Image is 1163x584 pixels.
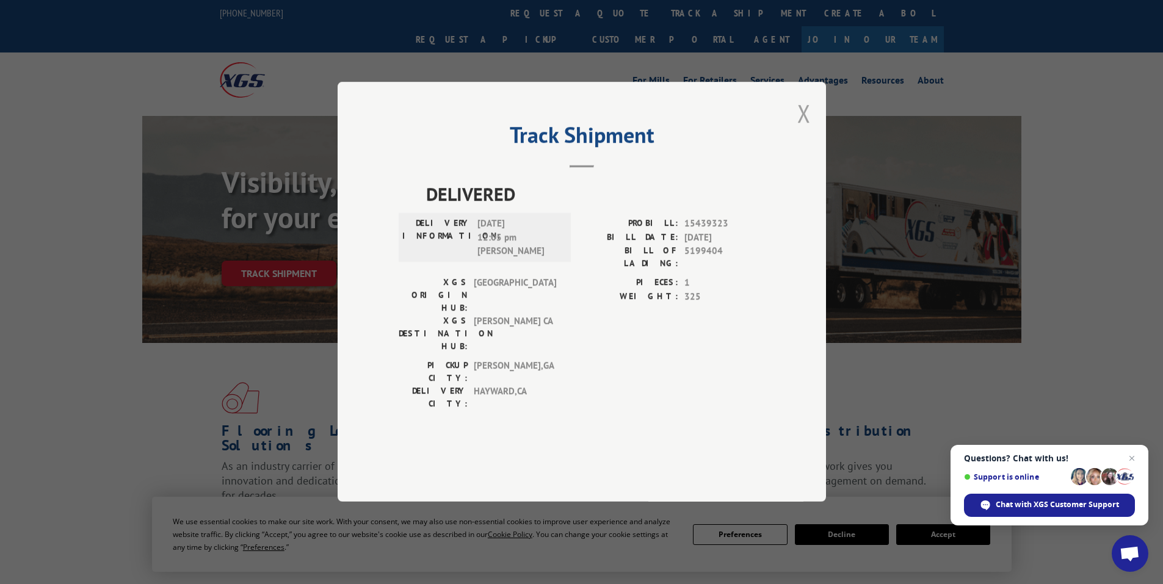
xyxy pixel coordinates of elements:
span: 5199404 [684,245,765,270]
span: Chat with XGS Customer Support [964,494,1135,517]
span: HAYWARD , CA [474,385,556,411]
label: WEIGHT: [582,290,678,304]
span: 15439323 [684,217,765,231]
label: PROBILL: [582,217,678,231]
span: [GEOGRAPHIC_DATA] [474,276,556,315]
span: Questions? Chat with us! [964,453,1135,463]
label: BILL OF LADING: [582,245,678,270]
button: Close modal [797,97,811,129]
span: [PERSON_NAME] , GA [474,359,556,385]
a: Open chat [1112,535,1148,572]
span: 1 [684,276,765,290]
span: [DATE] [684,231,765,245]
label: PIECES: [582,276,678,290]
h2: Track Shipment [399,126,765,150]
span: Chat with XGS Customer Support [996,499,1119,510]
span: [DATE] 12:05 pm [PERSON_NAME] [477,217,560,259]
label: XGS DESTINATION HUB: [399,315,468,353]
span: DELIVERED [426,181,765,208]
label: DELIVERY INFORMATION: [402,217,471,259]
span: 325 [684,290,765,304]
label: XGS ORIGIN HUB: [399,276,468,315]
label: PICKUP CITY: [399,359,468,385]
span: [PERSON_NAME] CA [474,315,556,353]
span: Support is online [964,472,1067,481]
label: BILL DATE: [582,231,678,245]
label: DELIVERY CITY: [399,385,468,411]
